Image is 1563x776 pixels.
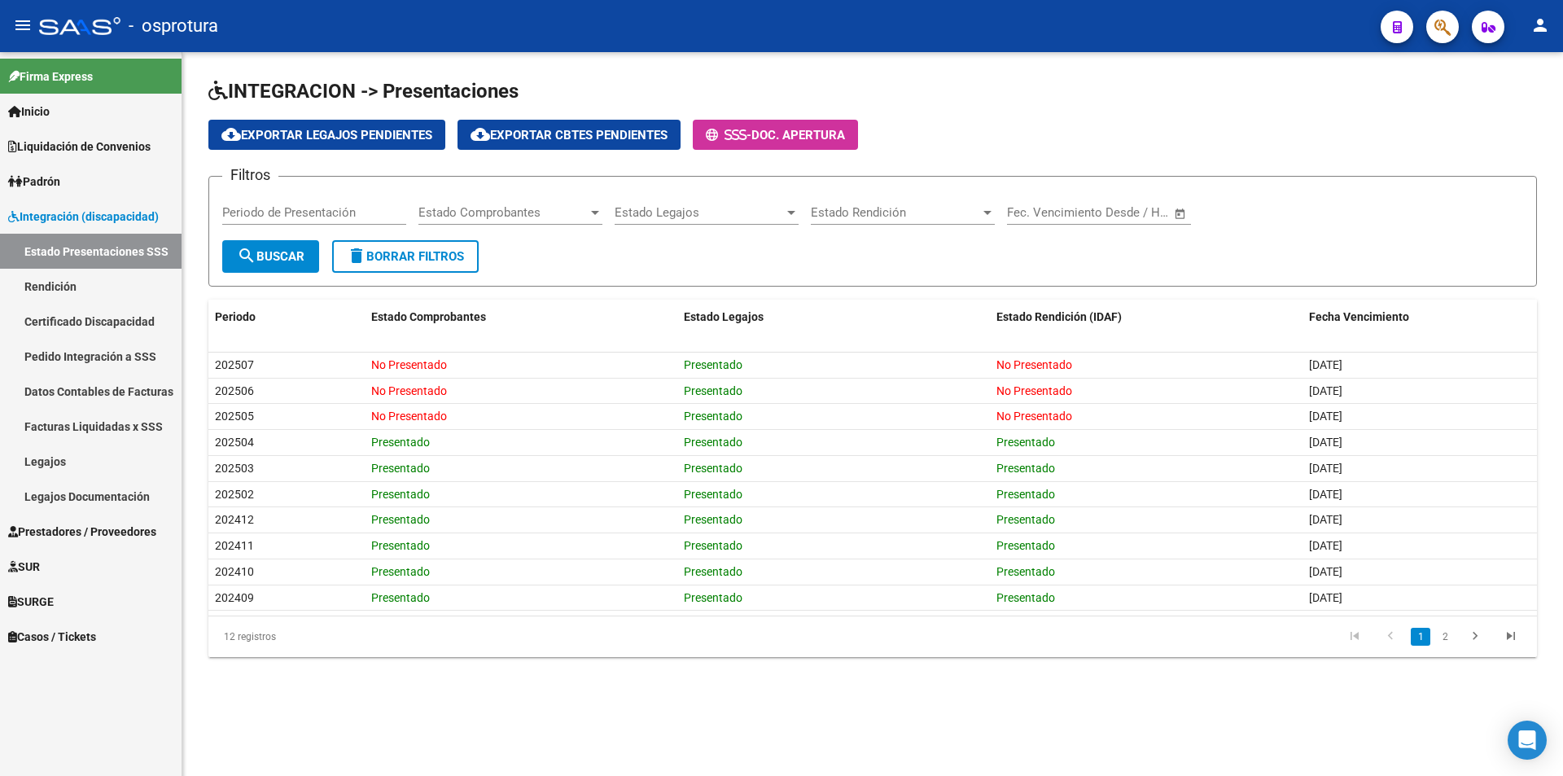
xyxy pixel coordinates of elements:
[1309,436,1342,449] span: [DATE]
[458,120,681,150] button: Exportar Cbtes Pendientes
[237,246,256,265] mat-icon: search
[1088,205,1167,220] input: Fecha fin
[208,300,365,335] datatable-header-cell: Periodo
[684,384,742,397] span: Presentado
[8,628,96,646] span: Casos / Tickets
[996,513,1055,526] span: Presentado
[332,240,479,273] button: Borrar Filtros
[129,8,218,44] span: - osprotura
[684,358,742,371] span: Presentado
[684,488,742,501] span: Presentado
[8,173,60,191] span: Padrón
[684,591,742,604] span: Presentado
[684,410,742,423] span: Presentado
[1375,628,1406,646] a: go to previous page
[684,539,742,552] span: Presentado
[221,125,241,144] mat-icon: cloud_download
[1433,623,1457,651] li: page 2
[996,565,1055,578] span: Presentado
[365,300,677,335] datatable-header-cell: Estado Comprobantes
[371,436,430,449] span: Presentado
[1508,721,1547,760] div: Open Intercom Messenger
[215,310,256,323] span: Periodo
[1339,628,1370,646] a: go to first page
[371,358,447,371] span: No Presentado
[996,358,1072,371] span: No Presentado
[1309,310,1409,323] span: Fecha Vencimiento
[1007,205,1073,220] input: Fecha inicio
[8,68,93,85] span: Firma Express
[1302,300,1537,335] datatable-header-cell: Fecha Vencimiento
[996,539,1055,552] span: Presentado
[371,565,430,578] span: Presentado
[347,246,366,265] mat-icon: delete
[1435,628,1455,646] a: 2
[237,249,304,264] span: Buscar
[215,591,254,604] span: 202409
[371,310,486,323] span: Estado Comprobantes
[615,205,784,220] span: Estado Legajos
[996,488,1055,501] span: Presentado
[8,523,156,541] span: Prestadores / Proveedores
[471,128,668,142] span: Exportar Cbtes Pendientes
[996,436,1055,449] span: Presentado
[996,310,1122,323] span: Estado Rendición (IDAF)
[8,593,54,611] span: SURGE
[215,384,254,397] span: 202506
[1530,15,1550,35] mat-icon: person
[371,591,430,604] span: Presentado
[706,128,751,142] span: -
[221,128,432,142] span: Exportar Legajos Pendientes
[1309,358,1342,371] span: [DATE]
[215,565,254,578] span: 202410
[1460,628,1491,646] a: go to next page
[684,310,764,323] span: Estado Legajos
[215,539,254,552] span: 202411
[8,558,40,576] span: SUR
[215,513,254,526] span: 202412
[371,539,430,552] span: Presentado
[8,208,159,226] span: Integración (discapacidad)
[684,513,742,526] span: Presentado
[215,410,254,423] span: 202505
[1309,513,1342,526] span: [DATE]
[371,384,447,397] span: No Presentado
[371,488,430,501] span: Presentado
[996,410,1072,423] span: No Presentado
[1309,410,1342,423] span: [DATE]
[347,249,464,264] span: Borrar Filtros
[751,128,845,142] span: Doc. Apertura
[693,120,858,150] button: -Doc. Apertura
[1309,591,1342,604] span: [DATE]
[811,205,980,220] span: Estado Rendición
[684,565,742,578] span: Presentado
[1309,565,1342,578] span: [DATE]
[215,488,254,501] span: 202502
[684,436,742,449] span: Presentado
[996,462,1055,475] span: Presentado
[684,462,742,475] span: Presentado
[1309,384,1342,397] span: [DATE]
[8,138,151,156] span: Liquidación de Convenios
[996,591,1055,604] span: Presentado
[222,240,319,273] button: Buscar
[371,513,430,526] span: Presentado
[996,384,1072,397] span: No Presentado
[990,300,1302,335] datatable-header-cell: Estado Rendición (IDAF)
[13,15,33,35] mat-icon: menu
[1411,628,1430,646] a: 1
[208,120,445,150] button: Exportar Legajos Pendientes
[1309,539,1342,552] span: [DATE]
[1495,628,1526,646] a: go to last page
[1309,462,1342,475] span: [DATE]
[471,125,490,144] mat-icon: cloud_download
[677,300,990,335] datatable-header-cell: Estado Legajos
[1171,204,1190,223] button: Open calendar
[215,462,254,475] span: 202503
[8,103,50,121] span: Inicio
[222,164,278,186] h3: Filtros
[208,80,519,103] span: INTEGRACION -> Presentaciones
[418,205,588,220] span: Estado Comprobantes
[215,436,254,449] span: 202504
[208,616,471,657] div: 12 registros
